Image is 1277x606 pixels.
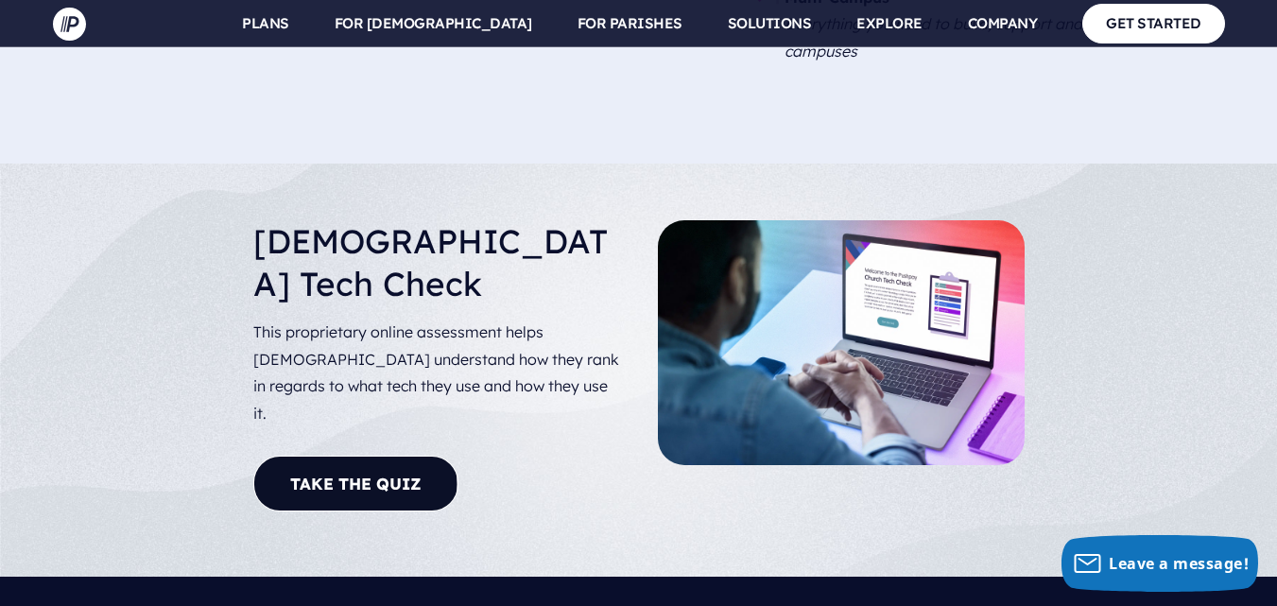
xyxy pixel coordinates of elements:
button: Leave a message! [1061,535,1258,592]
a: Take The Quiz [253,456,458,511]
p: This proprietary online assessment helps [DEMOGRAPHIC_DATA] understand how they rank in regards t... [253,311,623,435]
picture: BLOG-ctc-concept1 [658,224,1025,243]
img: Church Tech Check Blog Hero Image [658,220,1025,465]
h3: [DEMOGRAPHIC_DATA] Tech Check [253,220,623,311]
span: Leave a message! [1109,553,1249,574]
a: GET STARTED [1082,4,1225,43]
